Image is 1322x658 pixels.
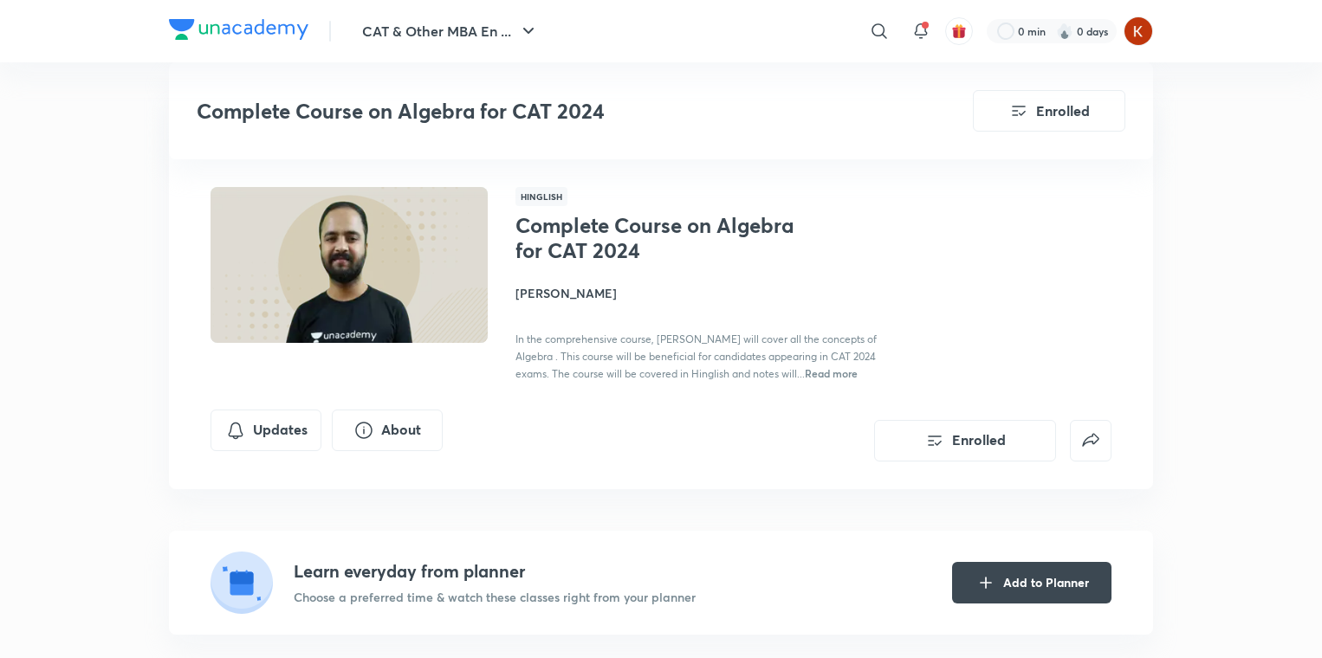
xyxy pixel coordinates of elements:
[515,332,877,380] span: In the comprehensive course, [PERSON_NAME] will cover all the concepts of Algebra . This course w...
[1070,420,1111,461] button: false
[208,185,490,345] img: Thumbnail
[332,410,443,451] button: About
[805,366,858,380] span: Read more
[169,19,308,44] a: Company Logo
[169,19,308,40] img: Company Logo
[952,562,1111,603] button: Add to Planner
[197,99,875,124] h3: Complete Course on Algebra for CAT 2024
[951,23,967,39] img: avatar
[973,90,1125,132] button: Enrolled
[515,213,799,263] h1: Complete Course on Algebra for CAT 2024
[515,187,567,206] span: Hinglish
[515,284,904,302] h4: [PERSON_NAME]
[1124,16,1153,46] img: Advait Nutan
[352,14,549,48] button: CAT & Other MBA En ...
[874,420,1056,461] button: Enrolled
[211,410,321,451] button: Updates
[294,588,696,606] p: Choose a preferred time & watch these classes right from your planner
[294,558,696,584] h4: Learn everyday from planner
[1056,23,1073,40] img: streak
[945,17,973,45] button: avatar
